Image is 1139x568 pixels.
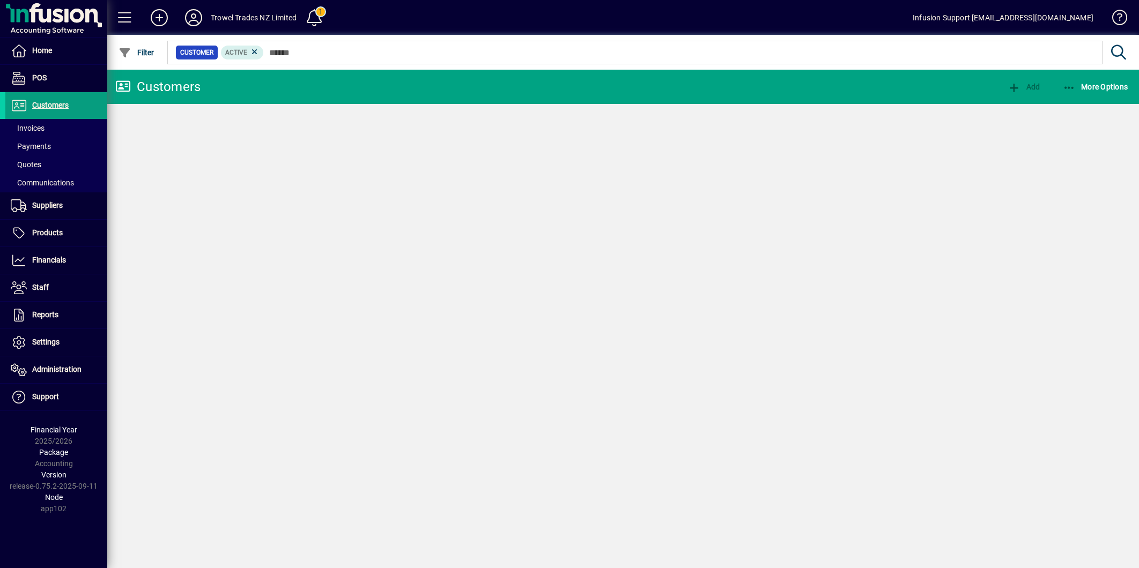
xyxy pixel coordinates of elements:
button: Add [142,8,176,27]
div: Trowel Trades NZ Limited [211,9,297,26]
a: Communications [5,174,107,192]
span: Settings [32,338,60,346]
span: Financials [32,256,66,264]
a: Reports [5,302,107,328]
span: Payments [11,142,51,151]
button: Profile [176,8,211,27]
a: Settings [5,329,107,356]
span: Reports [32,310,58,319]
span: Version [41,470,66,479]
a: Suppliers [5,192,107,219]
span: Staff [32,283,49,292]
a: Payments [5,137,107,155]
span: Quotes [11,160,41,169]
span: Administration [32,365,82,373]
a: POS [5,65,107,92]
a: Quotes [5,155,107,174]
div: Infusion Support [EMAIL_ADDRESS][DOMAIN_NAME] [913,9,1093,26]
button: Filter [116,43,157,62]
a: Home [5,38,107,64]
a: Financials [5,247,107,274]
span: Customers [32,101,69,109]
span: Home [32,46,52,55]
a: Knowledge Base [1104,2,1126,37]
span: Suppliers [32,201,63,210]
mat-chip: Activation Status: Active [221,46,264,59]
button: More Options [1060,77,1131,96]
span: Financial Year [31,425,77,434]
span: Customer [180,47,213,58]
span: Invoices [11,124,45,132]
span: Package [39,448,68,457]
a: Administration [5,356,107,383]
span: Add [1008,83,1040,91]
a: Staff [5,274,107,301]
span: POS [32,73,47,82]
a: Support [5,384,107,410]
button: Add [1005,77,1042,96]
span: Filter [119,48,154,57]
span: Node [45,493,63,502]
span: Products [32,228,63,237]
div: Customers [115,78,201,95]
span: Communications [11,178,74,187]
a: Products [5,220,107,246]
a: Invoices [5,119,107,137]
span: More Options [1063,83,1128,91]
span: Active [225,49,247,56]
span: Support [32,392,59,401]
